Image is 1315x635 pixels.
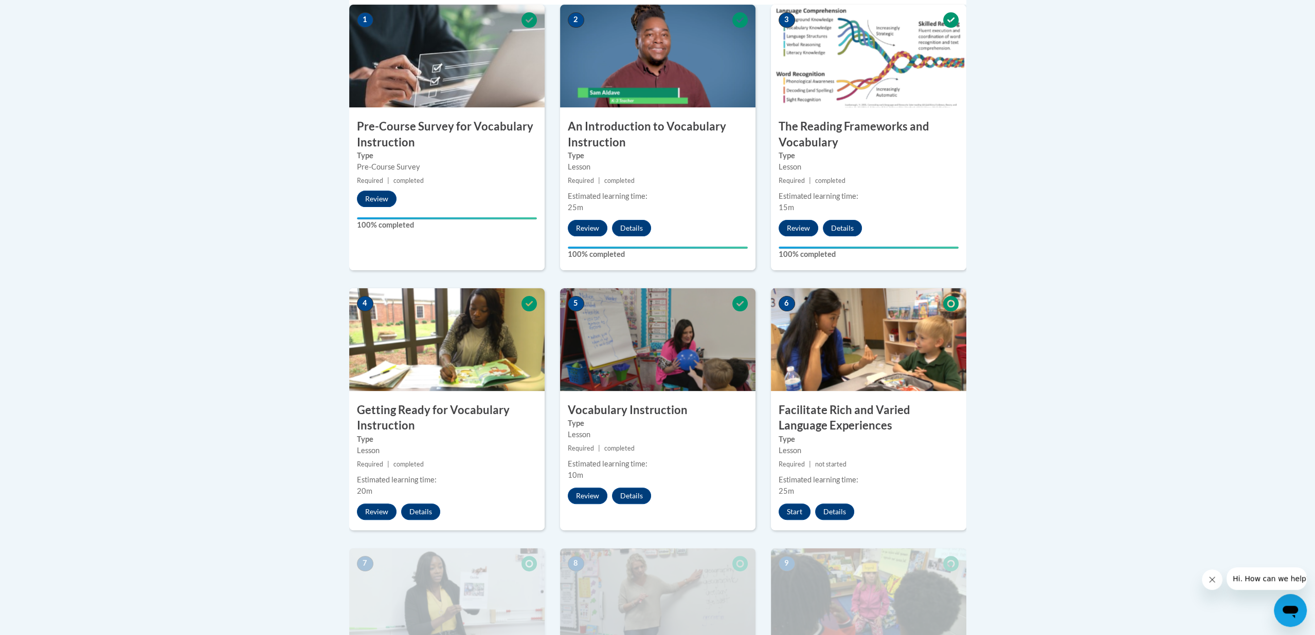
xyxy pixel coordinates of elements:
button: Details [815,503,854,520]
label: Type [779,150,959,161]
h3: Getting Ready for Vocabulary Instruction [349,402,545,434]
span: 8 [568,556,584,571]
span: | [387,177,389,184]
div: Pre-Course Survey [357,161,537,173]
div: Lesson [568,429,748,440]
label: Type [357,434,537,445]
button: Details [823,220,862,236]
span: 1 [357,12,373,28]
div: Lesson [357,445,537,456]
label: 100% completed [357,219,537,231]
button: Details [612,488,651,504]
span: 20m [357,487,372,495]
span: 6 [779,296,795,311]
span: 5 [568,296,584,311]
span: Required [357,460,383,468]
div: Estimated learning time: [357,474,537,485]
div: Estimated learning time: [568,191,748,202]
span: Required [568,444,594,452]
span: Required [779,460,805,468]
span: | [809,177,811,184]
iframe: Button to launch messaging window [1274,594,1307,627]
span: completed [393,460,424,468]
label: Type [568,150,748,161]
span: | [387,460,389,468]
span: 10m [568,471,583,479]
span: | [598,177,600,184]
img: Course Image [349,5,545,107]
div: Lesson [779,161,959,173]
iframe: Close message [1202,569,1222,590]
span: 3 [779,12,795,28]
div: Your progress [779,247,959,249]
label: 100% completed [568,249,748,260]
button: Review [568,488,607,504]
span: Required [779,177,805,184]
span: Required [568,177,594,184]
h3: An Introduction to Vocabulary Instruction [560,119,755,151]
span: | [809,460,811,468]
button: Start [779,503,810,520]
div: Your progress [357,217,537,219]
span: Required [357,177,383,184]
img: Course Image [560,5,755,107]
img: Course Image [560,288,755,391]
span: 2 [568,12,584,28]
button: Review [568,220,607,236]
div: Estimated learning time: [779,474,959,485]
span: completed [393,177,424,184]
label: Type [779,434,959,445]
span: 9 [779,556,795,571]
button: Details [401,503,440,520]
button: Details [612,220,651,236]
img: Course Image [349,288,545,391]
img: Course Image [771,5,966,107]
span: 25m [568,203,583,212]
button: Review [357,191,397,207]
label: Type [357,150,537,161]
iframe: Message from company [1227,567,1307,590]
button: Review [357,503,397,520]
h3: Pre-Course Survey for Vocabulary Instruction [349,119,545,151]
span: | [598,444,600,452]
div: Estimated learning time: [568,458,748,470]
label: Type [568,418,748,429]
span: not started [815,460,846,468]
span: completed [604,444,635,452]
span: 15m [779,203,794,212]
span: 4 [357,296,373,311]
div: Estimated learning time: [779,191,959,202]
div: Your progress [568,247,748,249]
img: Course Image [771,288,966,391]
span: Hi. How can we help? [6,7,83,15]
div: Lesson [779,445,959,456]
label: 100% completed [779,249,959,260]
h3: Facilitate Rich and Varied Language Experiences [771,402,966,434]
span: completed [815,177,845,184]
h3: The Reading Frameworks and Vocabulary [771,119,966,151]
h3: Vocabulary Instruction [560,402,755,418]
span: 25m [779,487,794,495]
span: 7 [357,556,373,571]
span: completed [604,177,635,184]
div: Lesson [568,161,748,173]
button: Review [779,220,818,236]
